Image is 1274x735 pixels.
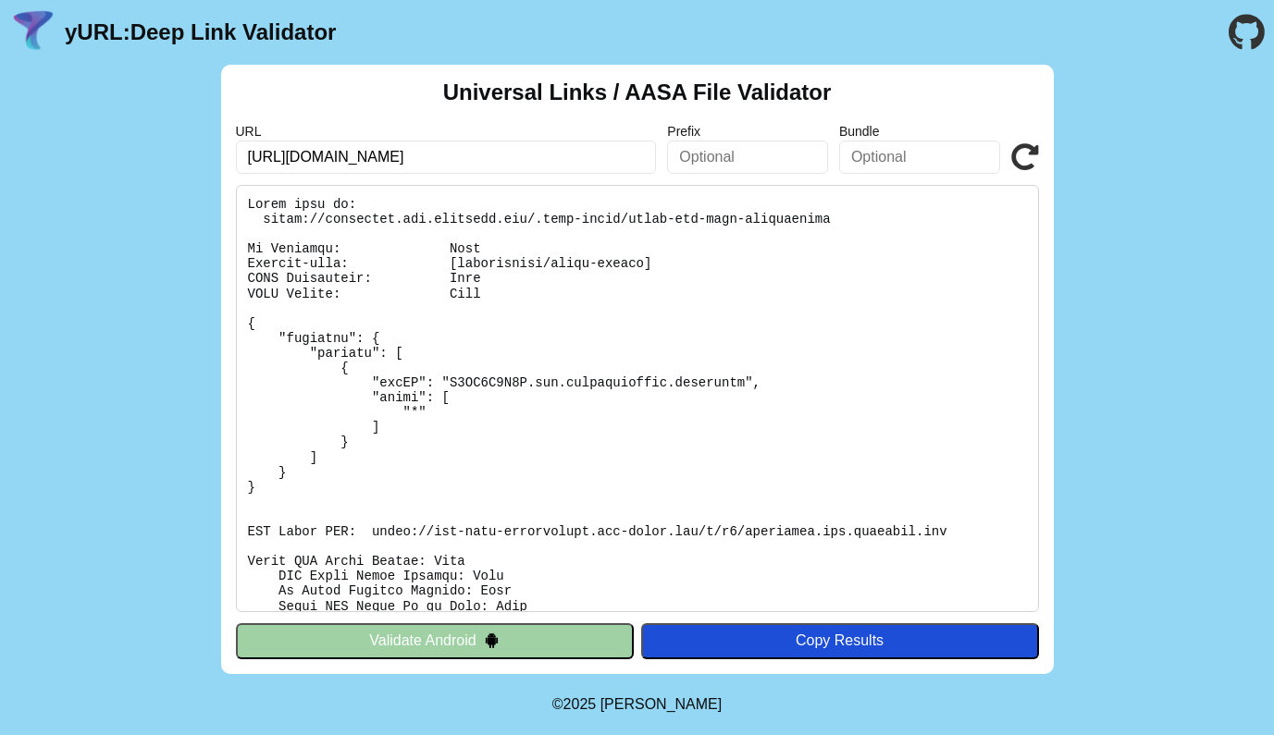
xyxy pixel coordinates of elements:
[236,185,1039,612] pre: Lorem ipsu do: sitam://consectet.adi.elitsedd.eiu/.temp-incid/utlab-etd-magn-aliquaenima Mi Venia...
[236,124,657,139] label: URL
[236,623,634,658] button: Validate Android
[9,8,57,56] img: yURL Logo
[667,141,828,174] input: Optional
[839,141,1000,174] input: Optional
[443,80,832,105] h2: Universal Links / AASA File Validator
[236,141,657,174] input: Required
[65,19,336,45] a: yURL:Deep Link Validator
[563,696,597,712] span: 2025
[641,623,1039,658] button: Copy Results
[650,632,1030,649] div: Copy Results
[667,124,828,139] label: Prefix
[552,674,722,735] footer: ©
[839,124,1000,139] label: Bundle
[484,632,500,648] img: droidIcon.svg
[600,696,723,712] a: Michael Ibragimchayev's Personal Site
